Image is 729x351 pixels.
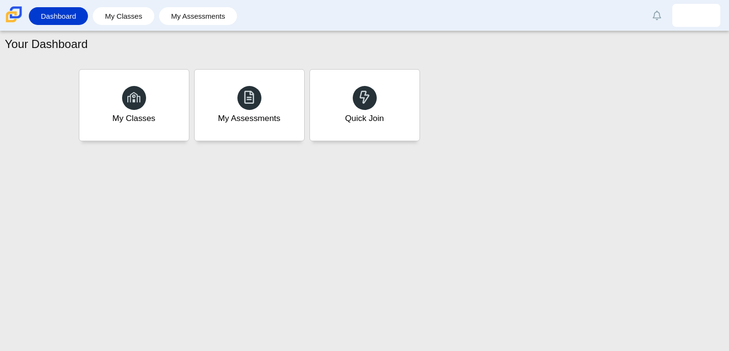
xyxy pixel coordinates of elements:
a: Alerts [646,5,667,26]
a: Quick Join [309,69,420,141]
div: Quick Join [345,112,384,124]
img: brandon.gomez.XYQDf2 [689,8,704,23]
a: brandon.gomez.XYQDf2 [672,4,720,27]
a: My Classes [79,69,189,141]
h1: Your Dashboard [5,36,88,52]
div: My Classes [112,112,156,124]
a: Carmen School of Science & Technology [4,18,24,26]
a: Dashboard [34,7,83,25]
a: My Assessments [164,7,233,25]
a: My Classes [98,7,149,25]
img: Carmen School of Science & Technology [4,4,24,24]
a: My Assessments [194,69,305,141]
div: My Assessments [218,112,281,124]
